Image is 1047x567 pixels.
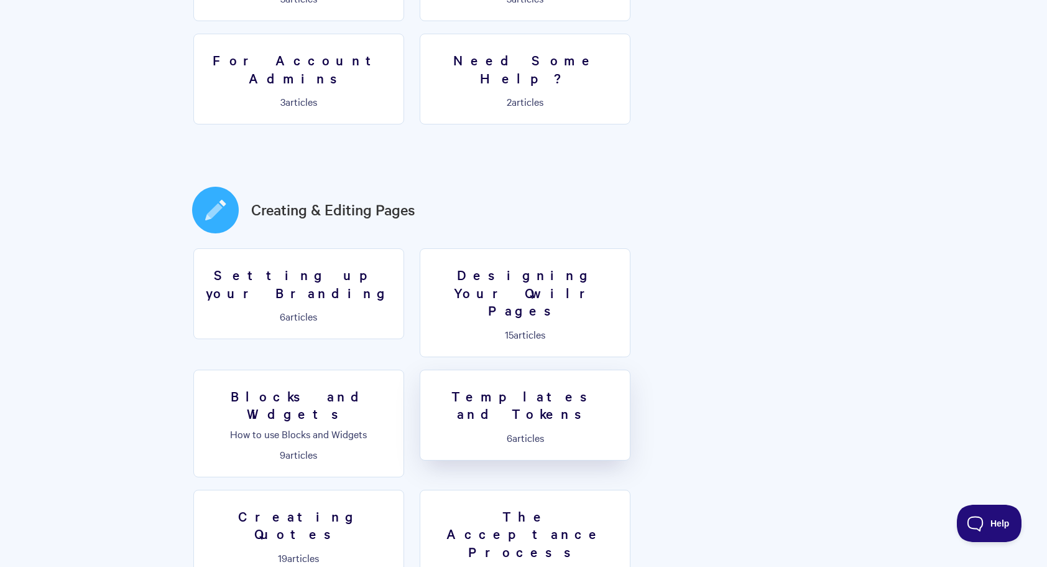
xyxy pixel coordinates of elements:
span: 19 [278,551,287,565]
p: articles [201,449,396,460]
span: 9 [280,448,285,461]
h3: Blocks and Widgets [201,387,396,423]
p: articles [428,96,622,107]
h3: For Account Admins [201,51,396,87]
span: 3 [280,95,285,108]
p: articles [428,329,622,340]
a: Templates and Tokens 6articles [420,370,630,461]
p: articles [201,96,396,107]
span: 6 [507,431,512,444]
h3: Creating Quotes [201,507,396,543]
p: articles [428,432,622,443]
p: articles [201,552,396,563]
h3: Templates and Tokens [428,387,622,423]
span: 15 [505,327,514,341]
h3: Designing Your Qwilr Pages [428,266,622,319]
h3: Need Some Help? [428,51,622,87]
a: Designing Your Qwilr Pages 15articles [420,248,630,357]
a: Creating & Editing Pages [251,199,415,221]
h3: The Acceptance Process [428,507,622,561]
span: 6 [280,309,285,323]
a: Blocks and Widgets How to use Blocks and Widgets 9articles [193,370,404,477]
p: How to use Blocks and Widgets [201,428,396,439]
a: Setting up your Branding 6articles [193,248,404,339]
p: articles [201,311,396,322]
span: 2 [507,95,512,108]
a: Need Some Help? 2articles [420,34,630,124]
h3: Setting up your Branding [201,266,396,301]
iframe: Toggle Customer Support [957,505,1022,542]
a: For Account Admins 3articles [193,34,404,124]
